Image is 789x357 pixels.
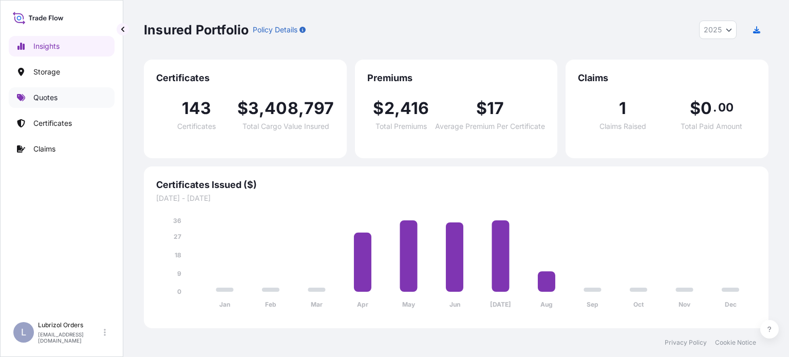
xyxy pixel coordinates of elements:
[599,123,646,130] span: Claims Raised
[713,103,717,111] span: .
[701,100,712,117] span: 0
[9,139,115,159] a: Claims
[38,331,102,344] p: [EMAIL_ADDRESS][DOMAIN_NAME]
[718,103,734,111] span: 00
[259,100,265,117] span: ,
[298,100,304,117] span: ,
[182,100,212,117] span: 143
[248,100,259,117] span: 3
[690,100,701,117] span: $
[156,72,334,84] span: Certificates
[679,300,691,308] tspan: Nov
[402,300,416,308] tspan: May
[33,92,58,103] p: Quotes
[400,100,429,117] span: 416
[476,100,487,117] span: $
[540,300,553,308] tspan: Aug
[175,251,181,259] tspan: 18
[715,339,756,347] a: Cookie Notice
[304,100,334,117] span: 797
[367,72,546,84] span: Premiums
[144,22,249,38] p: Insured Portfolio
[265,300,276,308] tspan: Feb
[33,144,55,154] p: Claims
[237,100,248,117] span: $
[681,123,742,130] span: Total Paid Amount
[219,300,230,308] tspan: Jan
[357,300,368,308] tspan: Apr
[665,339,707,347] a: Privacy Policy
[9,36,115,57] a: Insights
[177,123,216,130] span: Certificates
[578,72,756,84] span: Claims
[173,217,181,224] tspan: 36
[311,300,323,308] tspan: Mar
[487,100,504,117] span: 17
[373,100,384,117] span: $
[725,300,737,308] tspan: Dec
[33,67,60,77] p: Storage
[253,25,297,35] p: Policy Details
[384,100,394,117] span: 2
[177,270,181,277] tspan: 9
[587,300,598,308] tspan: Sep
[394,100,400,117] span: ,
[633,300,644,308] tspan: Oct
[174,233,181,240] tspan: 27
[9,62,115,82] a: Storage
[33,118,72,128] p: Certificates
[156,179,756,191] span: Certificates Issued ($)
[33,41,60,51] p: Insights
[9,113,115,134] a: Certificates
[38,321,102,329] p: Lubrizol Orders
[177,288,181,295] tspan: 0
[9,87,115,108] a: Quotes
[242,123,329,130] span: Total Cargo Value Insured
[490,300,511,308] tspan: [DATE]
[21,327,26,337] span: L
[435,123,545,130] span: Average Premium Per Certificate
[156,193,756,203] span: [DATE] - [DATE]
[699,21,737,39] button: Year Selector
[619,100,626,117] span: 1
[375,123,427,130] span: Total Premiums
[449,300,460,308] tspan: Jun
[265,100,298,117] span: 408
[704,25,722,35] span: 2025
